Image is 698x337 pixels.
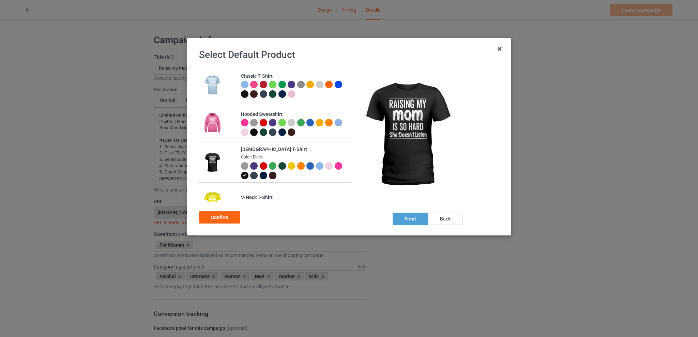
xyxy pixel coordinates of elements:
div: Confirm [199,211,240,224]
div: Hooded Sweatshirt [241,111,348,118]
div: V-Neck T-Shirt [241,194,348,201]
div: Classic T-Shirt [241,73,348,80]
img: heather_texture.png [297,81,305,88]
div: Color: Black [241,154,348,160]
div: back [428,213,462,225]
div: front [393,213,428,225]
h1: Select Default Product [199,49,499,61]
div: [DEMOGRAPHIC_DATA] T-Shirt [241,146,348,153]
